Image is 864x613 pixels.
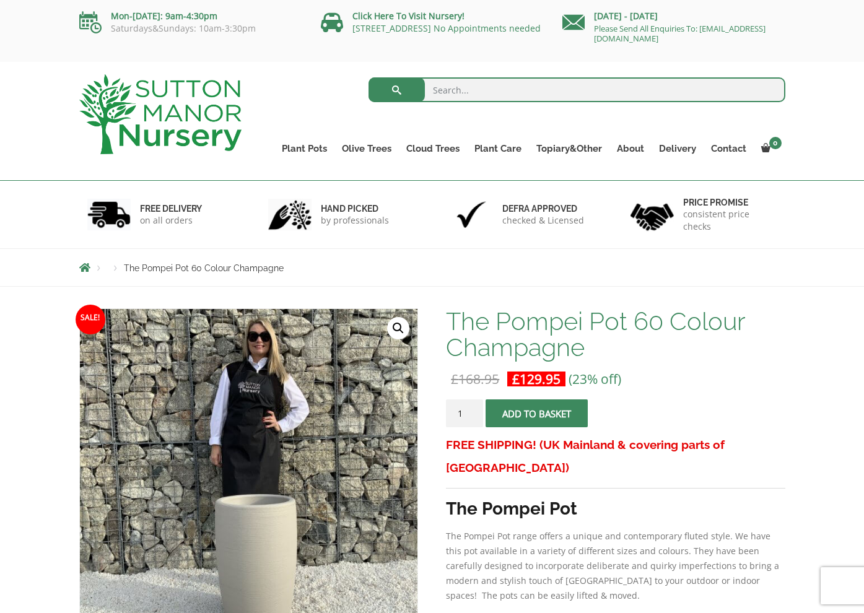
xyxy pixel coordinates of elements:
input: Product quantity [446,399,483,427]
a: [STREET_ADDRESS] No Appointments needed [352,22,541,34]
a: Contact [704,140,754,157]
span: (23% off) [569,370,621,388]
h1: The Pompei Pot 60 Colour Champagne [446,308,785,360]
a: About [609,140,652,157]
a: Topiary&Other [529,140,609,157]
a: Plant Care [467,140,529,157]
img: 4.jpg [631,196,674,233]
span: 0 [769,137,782,149]
a: View full-screen image gallery [387,317,409,339]
p: by professionals [321,214,389,227]
bdi: 129.95 [512,370,561,388]
span: £ [512,370,520,388]
img: logo [79,74,242,154]
a: Olive Trees [334,140,399,157]
span: Sale! [76,305,105,334]
p: Saturdays&Sundays: 10am-3:30pm [79,24,302,33]
h3: FREE SHIPPING! (UK Mainland & covering parts of [GEOGRAPHIC_DATA]) [446,433,785,479]
span: The Pompei Pot 60 Colour Champagne [124,263,284,273]
a: Plant Pots [274,140,334,157]
bdi: 168.95 [451,370,499,388]
h6: Price promise [683,197,777,208]
h6: hand picked [321,203,389,214]
p: consistent price checks [683,208,777,233]
input: Search... [369,77,785,102]
h6: Defra approved [502,203,584,214]
a: Please Send All Enquiries To: [EMAIL_ADDRESS][DOMAIN_NAME] [594,23,766,44]
p: [DATE] - [DATE] [562,9,785,24]
h6: FREE DELIVERY [140,203,202,214]
p: on all orders [140,214,202,227]
nav: Breadcrumbs [79,263,785,272]
img: 3.jpg [450,199,493,230]
a: Cloud Trees [399,140,467,157]
a: 0 [754,140,785,157]
p: The Pompei Pot range offers a unique and contemporary fluted style. We have this pot available in... [446,529,785,603]
img: 1.jpg [87,199,131,230]
a: Delivery [652,140,704,157]
strong: The Pompei Pot [446,498,577,519]
a: Click Here To Visit Nursery! [352,10,465,22]
button: Add to basket [486,399,588,427]
p: checked & Licensed [502,214,584,227]
img: 2.jpg [268,199,312,230]
span: £ [451,370,458,388]
p: Mon-[DATE]: 9am-4:30pm [79,9,302,24]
